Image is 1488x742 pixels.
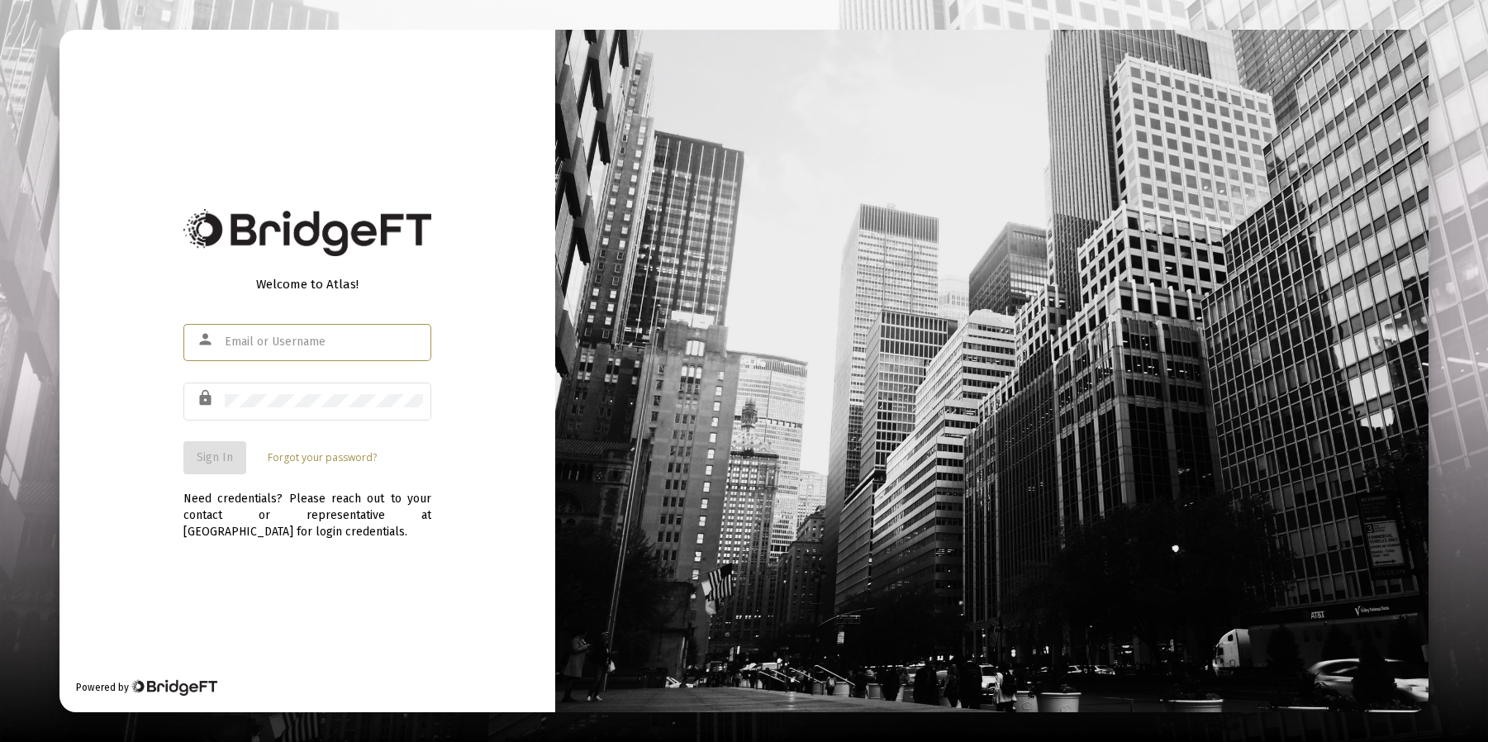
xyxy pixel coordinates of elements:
button: Sign In [183,441,246,474]
img: Bridge Financial Technology Logo [183,209,431,256]
div: Welcome to Atlas! [183,276,431,293]
div: Need credentials? Please reach out to your contact or representative at [GEOGRAPHIC_DATA] for log... [183,474,431,540]
div: Powered by [76,679,217,696]
span: Sign In [197,450,233,464]
a: Forgot your password? [268,449,377,466]
input: Email or Username [225,335,423,349]
mat-icon: person [197,330,216,350]
img: Bridge Financial Technology Logo [131,679,217,696]
mat-icon: lock [197,388,216,408]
